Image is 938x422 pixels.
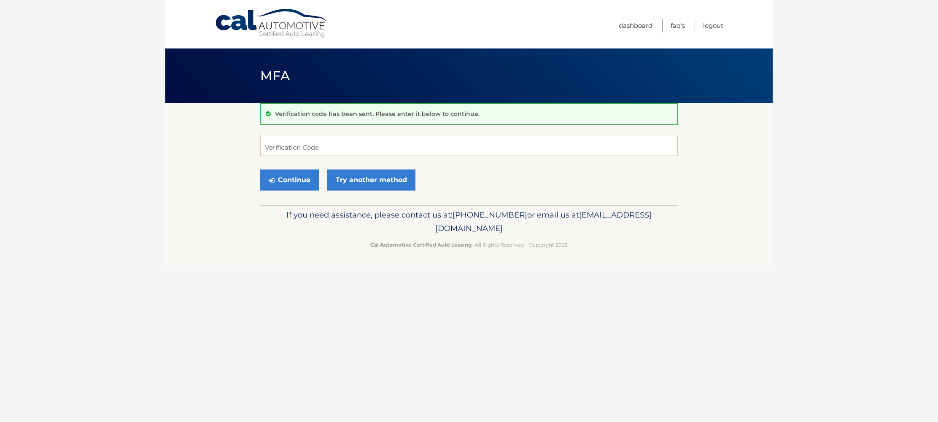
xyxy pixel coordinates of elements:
[370,242,472,248] strong: Cal Automotive Certified Auto Leasing
[671,19,685,32] a: FAQ's
[260,68,290,83] span: MFA
[275,110,480,118] p: Verification code has been sent. Please enter it below to continue.
[703,19,723,32] a: Logout
[260,135,678,156] input: Verification Code
[453,210,527,220] span: [PHONE_NUMBER]
[260,169,319,191] button: Continue
[215,8,329,38] a: Cal Automotive
[266,240,672,249] p: - All Rights Reserved - Copyright 2025
[619,19,652,32] a: Dashboard
[435,210,652,233] span: [EMAIL_ADDRESS][DOMAIN_NAME]
[327,169,415,191] a: Try another method
[266,208,672,235] p: If you need assistance, please contact us at: or email us at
